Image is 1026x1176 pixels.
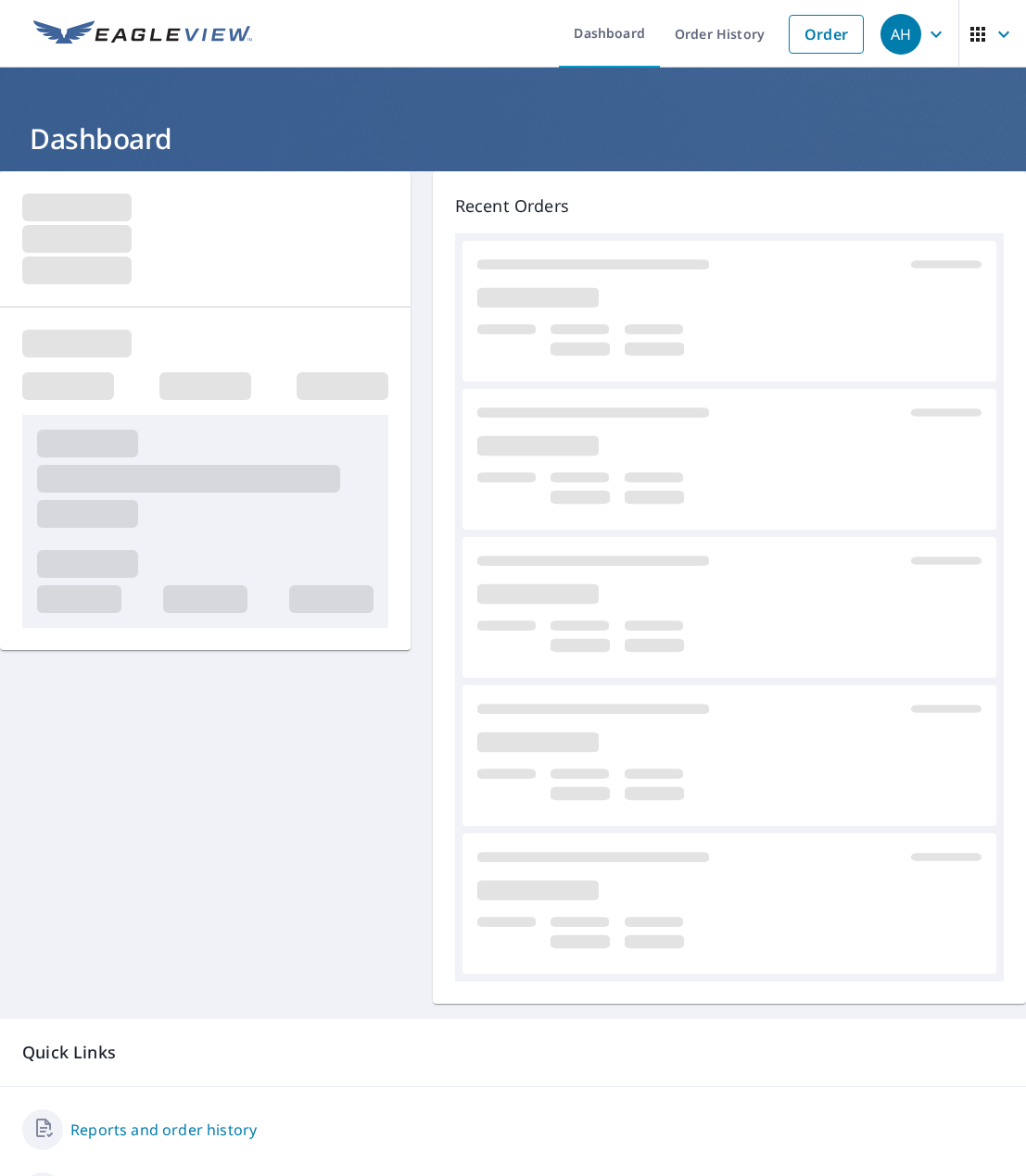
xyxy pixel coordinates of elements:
[880,14,921,55] div: AH
[789,15,864,54] a: Order
[455,194,1004,219] p: Recent Orders
[33,20,252,48] img: EV Logo
[22,119,1004,157] h1: Dashboard
[22,1041,1004,1064] p: Quick Links
[70,1119,257,1141] a: Reports and order history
